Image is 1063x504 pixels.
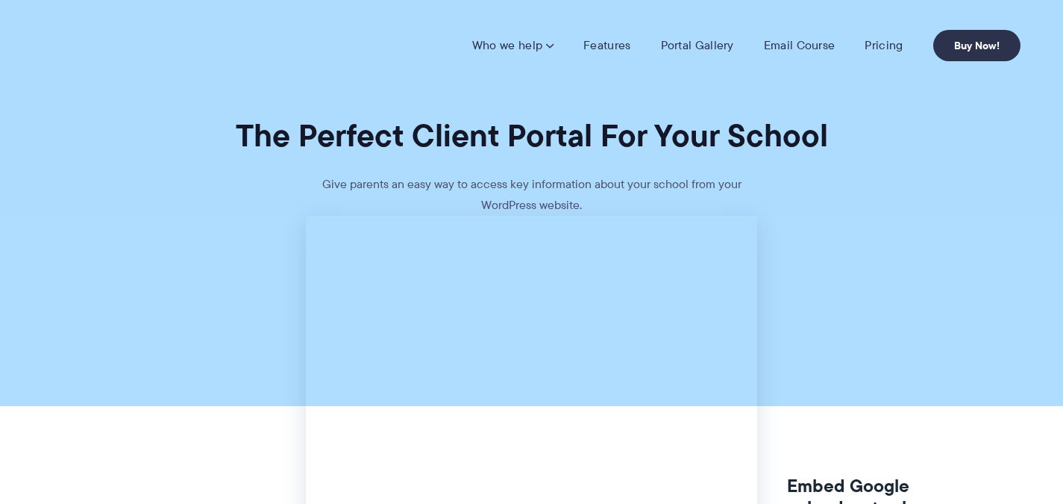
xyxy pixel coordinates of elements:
a: Who we help [472,38,554,53]
a: Email Course [764,38,835,53]
a: Features [583,38,630,53]
p: Give parents an easy way to access key information about your school from your WordPress website. [308,174,756,216]
a: Buy Now! [933,30,1020,61]
a: Pricing [865,38,903,53]
a: Portal Gallery [661,38,734,53]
